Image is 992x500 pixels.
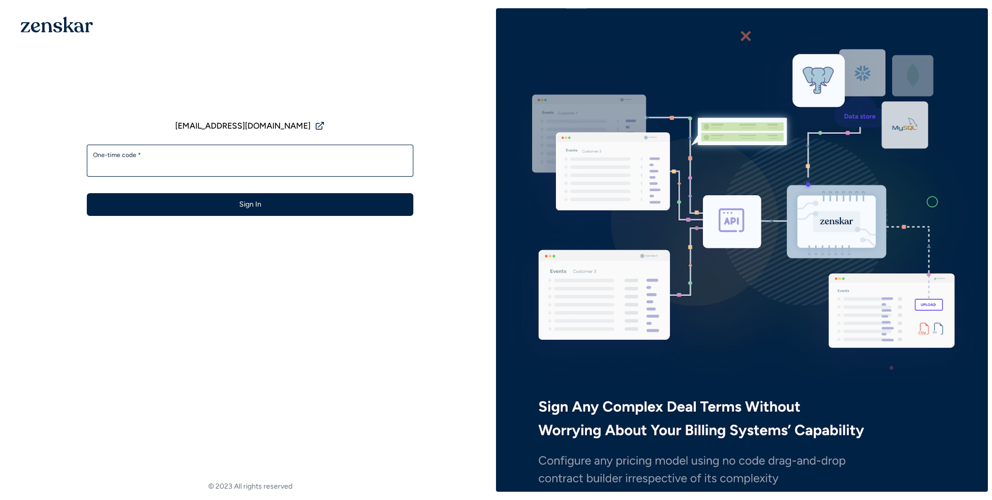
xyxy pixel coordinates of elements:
[87,193,413,216] button: Sign In
[4,481,496,492] footer: © 2023 All rights reserved
[175,120,311,132] span: [EMAIL_ADDRESS][DOMAIN_NAME]
[21,17,93,33] img: 1OGAJ2xQqyY4LXKgY66KYq0eOWRCkrZdAb3gUhuVAqdWPZE9SRJmCz+oDMSn4zDLXe31Ii730ItAGKgCKgCCgCikA4Av8PJUP...
[93,151,407,159] label: One-time code *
